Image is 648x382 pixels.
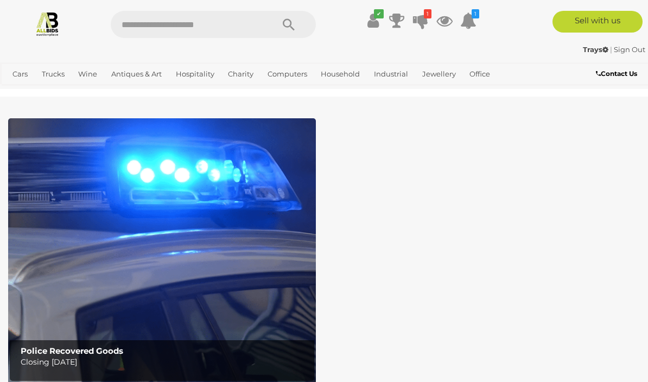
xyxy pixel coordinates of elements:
a: Sell with us [552,11,643,33]
a: 1 [460,11,477,30]
a: 1 [412,11,429,30]
a: Sign Out [614,45,645,54]
a: Charity [224,65,258,83]
a: Cars [8,65,32,83]
a: [GEOGRAPHIC_DATA] [45,83,130,101]
a: Household [316,65,364,83]
strong: Trays [583,45,608,54]
p: Closing [DATE] [21,355,309,369]
a: Jewellery [418,65,460,83]
button: Search [262,11,316,38]
a: Industrial [370,65,412,83]
i: ✔ [374,9,384,18]
b: Police Recovered Goods [21,346,123,356]
a: Computers [263,65,312,83]
a: Hospitality [171,65,219,83]
img: Allbids.com.au [35,11,60,36]
span: | [610,45,612,54]
a: Sports [8,83,39,101]
a: Office [465,65,494,83]
a: Antiques & Art [107,65,166,83]
b: Contact Us [596,69,637,78]
a: ✔ [365,11,381,30]
i: 1 [472,9,479,18]
a: Trucks [37,65,69,83]
a: Wine [74,65,101,83]
a: Contact Us [596,68,640,80]
i: 1 [424,9,431,18]
a: Trays [583,45,610,54]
